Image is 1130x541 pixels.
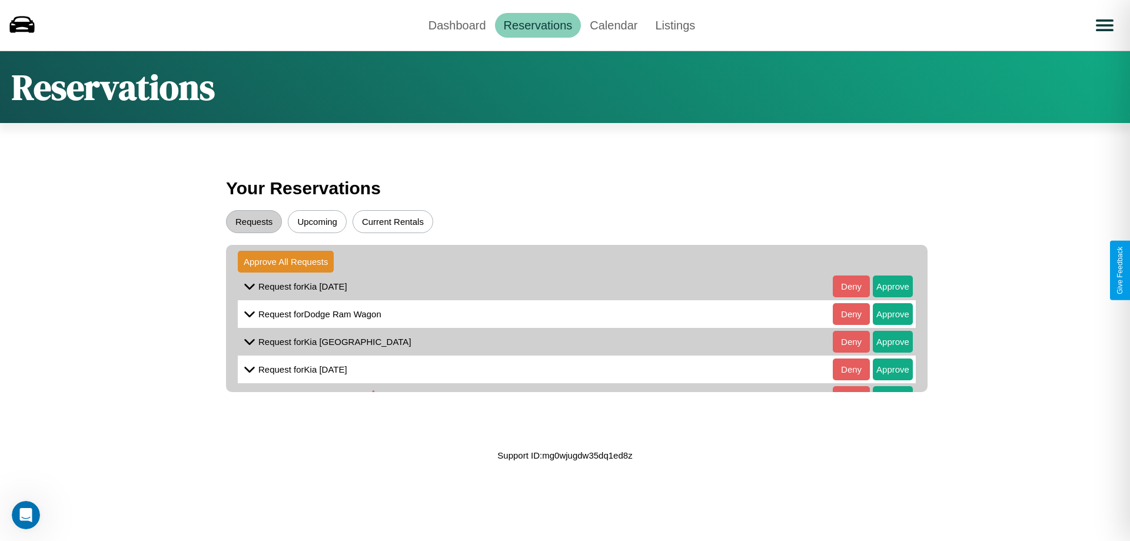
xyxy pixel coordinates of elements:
[873,331,913,353] button: Approve
[833,359,870,380] button: Deny
[258,389,360,405] p: Request for Mercedes 190
[226,172,904,204] h3: Your Reservations
[833,386,870,408] button: Deny
[581,13,646,38] a: Calendar
[258,306,381,322] p: Request for Dodge Ram Wagon
[873,359,913,380] button: Approve
[1116,247,1124,294] div: Give Feedback
[258,361,347,377] p: Request for Kia [DATE]
[873,386,913,408] button: Approve
[12,63,215,111] h1: Reservations
[12,501,40,529] iframe: Intercom live chat
[258,278,347,294] p: Request for Kia [DATE]
[497,447,632,463] p: Support ID: mg0wjugdw35dq1ed8z
[226,210,282,233] button: Requests
[420,13,495,38] a: Dashboard
[833,276,870,297] button: Deny
[873,303,913,325] button: Approve
[833,303,870,325] button: Deny
[833,331,870,353] button: Deny
[495,13,581,38] a: Reservations
[288,210,347,233] button: Upcoming
[873,276,913,297] button: Approve
[1088,9,1121,42] button: Open menu
[258,334,411,350] p: Request for Kia [GEOGRAPHIC_DATA]
[238,251,334,273] button: Approve All Requests
[646,13,704,38] a: Listings
[353,210,433,233] button: Current Rentals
